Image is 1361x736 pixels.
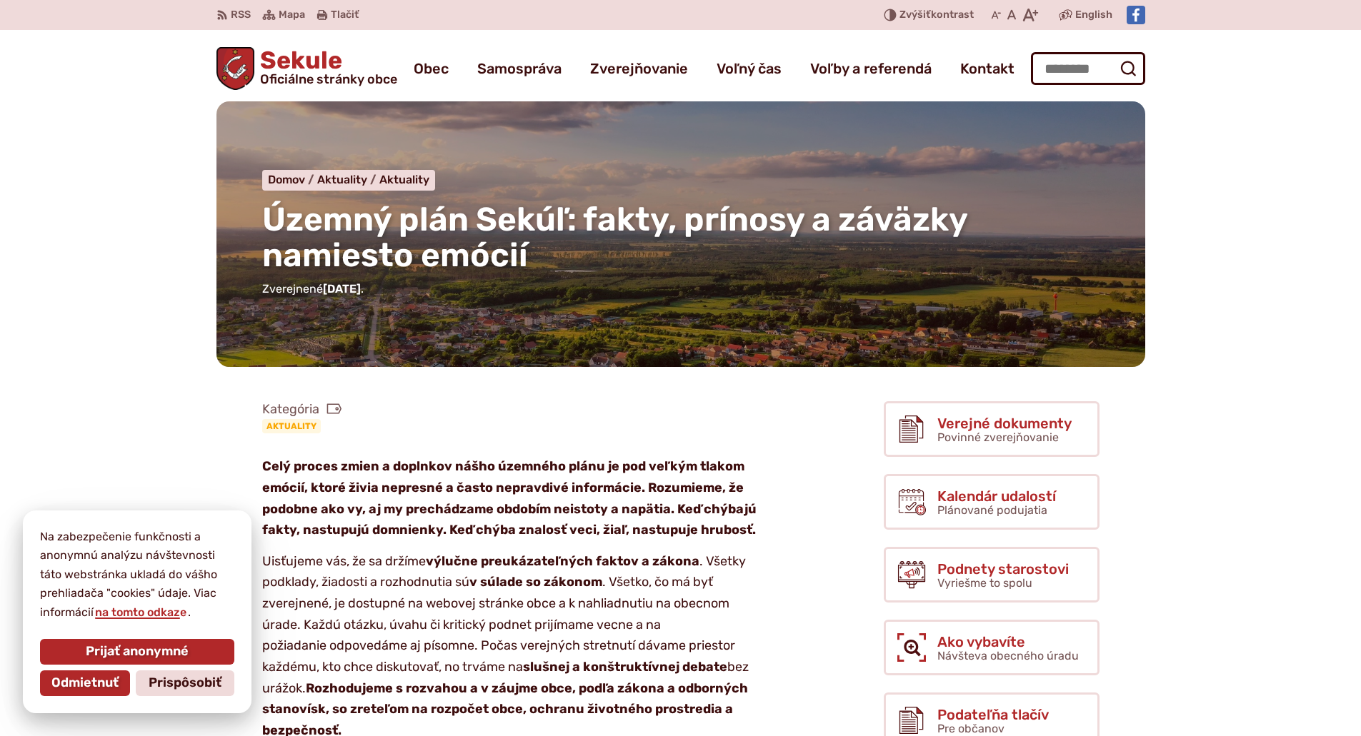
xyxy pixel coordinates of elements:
[260,73,397,86] span: Oficiálne stránky obce
[323,282,361,296] span: [DATE]
[149,675,221,691] span: Prispôsobiť
[317,173,379,186] a: Aktuality
[937,707,1049,722] span: Podateľňa tlačív
[40,639,234,665] button: Prijať anonymné
[717,49,782,89] a: Voľný čas
[231,6,251,24] span: RSS
[254,49,397,86] span: Sekule
[937,722,1004,735] span: Pre občanov
[899,9,931,21] span: Zvýšiť
[426,553,699,569] strong: výlučne preukázateľných faktov a zákona
[40,528,234,622] p: Na zabezpečenie funkčnosti a anonymnú analýzu návštevnosti táto webstránka ukladá do vášho prehli...
[810,49,932,89] a: Voľby a referendá
[317,173,367,186] span: Aktuality
[40,670,130,696] button: Odmietnuť
[937,649,1079,662] span: Návšteva obecného úradu
[262,419,321,433] a: Aktuality
[937,503,1047,517] span: Plánované podujatia
[899,9,974,21] span: kontrast
[937,488,1056,504] span: Kalendár udalostí
[477,49,562,89] a: Samospráva
[937,415,1072,431] span: Verejné dokumenty
[279,6,305,24] span: Mapa
[884,474,1100,530] a: Kalendár udalostí Plánované podujatia
[414,49,449,89] a: Obec
[262,458,757,538] strong: Celý proces zmien a doplnkov nášho územného plánu je pod veľkým tlakom emócií, ktoré živia nepres...
[960,49,1014,89] a: Kontakt
[884,547,1100,603] a: Podnety starostovi Vyriešme to spolu
[51,675,119,691] span: Odmietnuť
[884,401,1100,457] a: Verejné dokumenty Povinné zverejňovanie
[262,200,967,276] span: Územný plán Sekúľ: fakty, prínosy a záväzky namiesto emócií
[216,47,398,90] a: Logo Sekule, prejsť na domovskú stránku.
[86,644,189,660] span: Prijať anonymné
[94,605,188,619] a: na tomto odkaze
[331,9,359,21] span: Tlačiť
[262,280,1100,298] p: Zverejnené .
[937,561,1069,577] span: Podnety starostovi
[262,401,342,418] span: Kategória
[268,173,317,186] a: Domov
[136,670,234,696] button: Prispôsobiť
[590,49,688,89] a: Zverejňovanie
[469,574,602,590] strong: v súlade so zákonom
[216,47,255,90] img: Prejsť na domovskú stránku
[937,576,1032,590] span: Vyriešme to spolu
[937,430,1059,444] span: Povinné zverejňovanie
[1127,6,1145,24] img: Prejsť na Facebook stránku
[379,173,429,186] a: Aktuality
[523,659,727,675] strong: slušnej a konštruktívnej debate
[884,620,1100,675] a: Ako vybavíte Návšteva obecného úradu
[268,173,305,186] span: Domov
[1075,6,1112,24] span: English
[937,634,1079,650] span: Ako vybavíte
[1072,6,1115,24] a: English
